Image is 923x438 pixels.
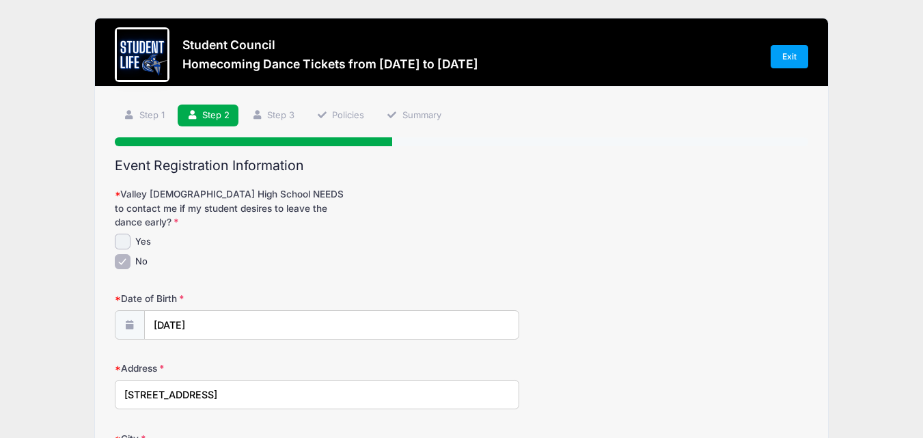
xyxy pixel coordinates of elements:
a: Step 1 [115,105,174,127]
input: mm/dd/yyyy [144,310,519,340]
a: Step 3 [243,105,303,127]
label: Address [115,361,346,375]
label: Yes [135,235,151,249]
a: Exit [771,45,809,68]
h3: Student Council [182,38,478,52]
label: Valley [DEMOGRAPHIC_DATA] High School NEEDS to contact me if my student desires to leave the danc... [115,187,346,229]
label: No [135,255,148,269]
h2: Event Registration Information [115,158,808,174]
label: Date of Birth [115,292,346,305]
a: Step 2 [178,105,238,127]
a: Policies [308,105,374,127]
h3: Homecoming Dance Tickets from [DATE] to [DATE] [182,57,478,71]
a: Summary [378,105,450,127]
